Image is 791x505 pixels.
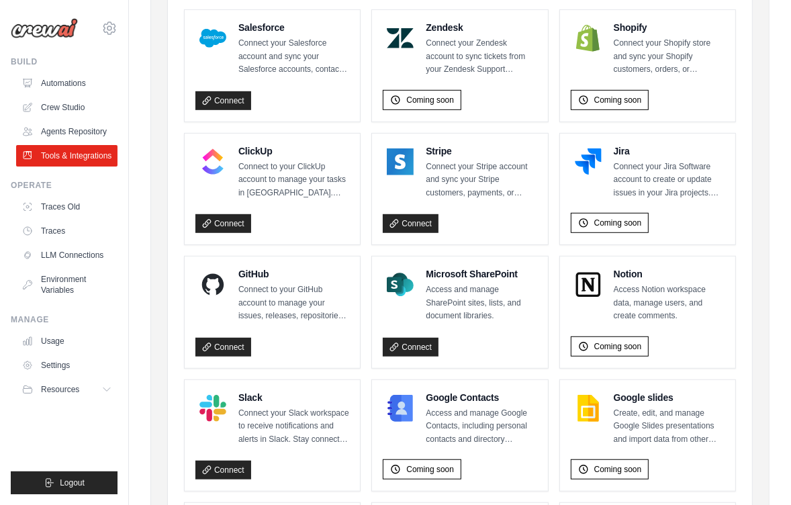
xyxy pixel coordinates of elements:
[426,21,537,34] h4: Zendesk
[11,314,118,325] div: Manage
[426,144,537,158] h4: Stripe
[238,283,349,323] p: Connect to your GitHub account to manage your issues, releases, repositories, and more in GitHub....
[406,95,454,105] span: Coming soon
[11,56,118,67] div: Build
[575,148,602,175] img: Jira Logo
[594,464,642,475] span: Coming soon
[594,341,642,352] span: Coming soon
[614,267,725,281] h4: Notion
[238,267,349,281] h4: GitHub
[426,267,537,281] h4: Microsoft SharePoint
[238,21,349,34] h4: Salesforce
[199,25,226,52] img: Salesforce Logo
[614,160,725,200] p: Connect your Jira Software account to create or update issues in your Jira projects. Increase you...
[426,391,537,404] h4: Google Contacts
[11,471,118,494] button: Logout
[199,148,226,175] img: ClickUp Logo
[614,407,725,447] p: Create, edit, and manage Google Slides presentations and import data from other sources.
[199,271,226,298] img: GitHub Logo
[575,271,602,298] img: Notion Logo
[16,355,118,376] a: Settings
[614,37,725,77] p: Connect your Shopify store and sync your Shopify customers, orders, or products. Grow your busine...
[426,160,537,200] p: Connect your Stripe account and sync your Stripe customers, payments, or products. Grow your busi...
[60,477,85,488] span: Logout
[387,25,414,52] img: Zendesk Logo
[16,379,118,400] button: Resources
[426,407,537,447] p: Access and manage Google Contacts, including personal contacts and directory information.
[383,338,438,357] a: Connect
[426,37,537,77] p: Connect your Zendesk account to sync tickets from your Zendesk Support account. Enable your suppo...
[614,391,725,404] h4: Google slides
[614,144,725,158] h4: Jira
[238,160,349,200] p: Connect to your ClickUp account to manage your tasks in [GEOGRAPHIC_DATA]. Increase your team’s p...
[387,395,414,422] img: Google Contacts Logo
[16,97,118,118] a: Crew Studio
[11,180,118,191] div: Operate
[426,283,537,323] p: Access and manage SharePoint sites, lists, and document libraries.
[238,407,349,447] p: Connect your Slack workspace to receive notifications and alerts in Slack. Stay connected to impo...
[16,73,118,94] a: Automations
[16,145,118,167] a: Tools & Integrations
[383,214,438,233] a: Connect
[199,395,226,422] img: Slack Logo
[16,196,118,218] a: Traces Old
[238,391,349,404] h4: Slack
[406,464,454,475] span: Coming soon
[594,95,642,105] span: Coming soon
[387,271,414,298] img: Microsoft SharePoint Logo
[614,283,725,323] p: Access Notion workspace data, manage users, and create comments.
[614,21,725,34] h4: Shopify
[238,144,349,158] h4: ClickUp
[16,220,118,242] a: Traces
[195,91,251,110] a: Connect
[387,148,414,175] img: Stripe Logo
[594,218,642,228] span: Coming soon
[16,330,118,352] a: Usage
[16,269,118,301] a: Environment Variables
[575,395,602,422] img: Google slides Logo
[16,244,118,266] a: LLM Connections
[11,18,78,38] img: Logo
[16,121,118,142] a: Agents Repository
[575,25,602,52] img: Shopify Logo
[238,37,349,77] p: Connect your Salesforce account and sync your Salesforce accounts, contacts, leads, or opportunit...
[195,338,251,357] a: Connect
[41,384,79,395] span: Resources
[195,214,251,233] a: Connect
[195,461,251,479] a: Connect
